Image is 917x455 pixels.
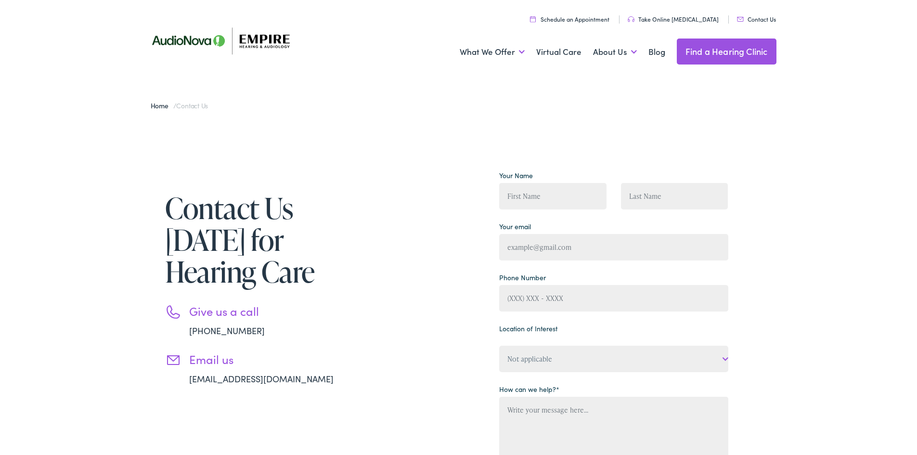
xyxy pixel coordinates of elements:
[499,170,533,181] label: Your Name
[176,101,208,110] span: Contact Us
[593,34,637,70] a: About Us
[499,285,728,312] input: (XXX) XXX - XXXX
[536,34,581,70] a: Virtual Care
[189,352,362,366] h3: Email us
[460,34,525,70] a: What We Offer
[648,34,665,70] a: Blog
[737,17,744,22] img: utility icon
[499,273,546,283] label: Phone Number
[151,101,208,110] span: /
[151,101,173,110] a: Home
[499,324,557,334] label: Location of Interest
[189,325,265,337] a: [PHONE_NUMBER]
[189,304,362,318] h3: Give us a call
[499,234,728,260] input: example@gmail.com
[165,192,362,287] h1: Contact Us [DATE] for Hearing Care
[499,183,607,209] input: First Name
[628,16,634,22] img: utility icon
[189,373,334,385] a: [EMAIL_ADDRESS][DOMAIN_NAME]
[628,15,719,23] a: Take Online [MEDICAL_DATA]
[737,15,776,23] a: Contact Us
[677,39,776,65] a: Find a Hearing Clinic
[530,15,609,23] a: Schedule an Appointment
[499,384,559,394] label: How can we help?
[621,183,728,209] input: Last Name
[530,16,536,22] img: utility icon
[499,221,531,232] label: Your email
